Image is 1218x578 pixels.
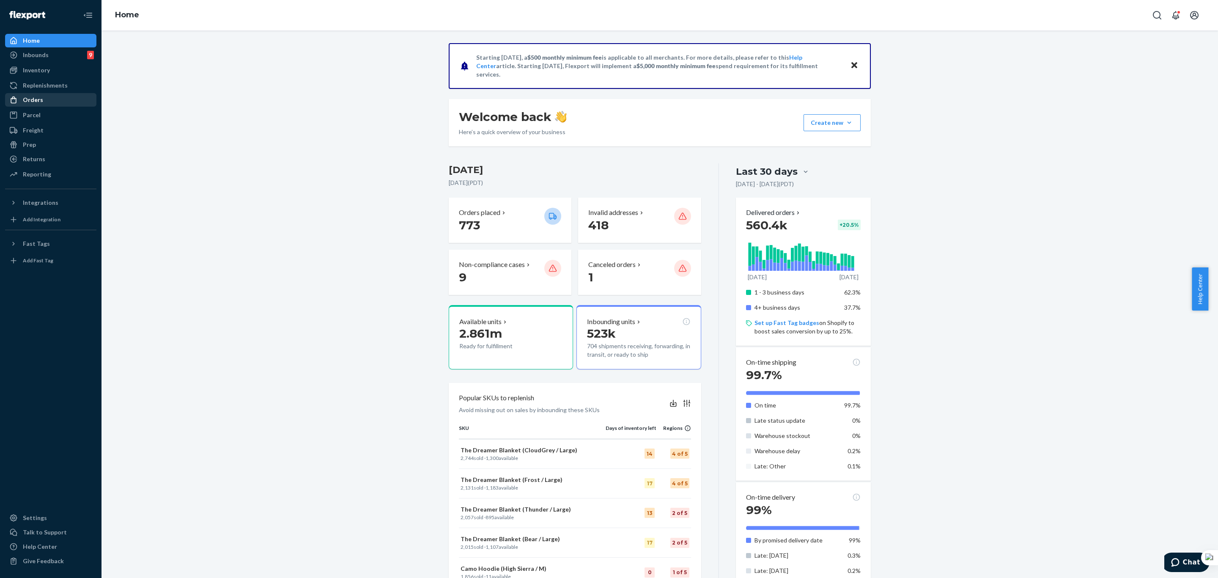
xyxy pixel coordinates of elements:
[645,567,655,578] div: 0
[852,417,861,424] span: 0%
[670,567,689,578] div: 1 of 5
[852,432,861,439] span: 0%
[5,63,96,77] a: Inventory
[486,514,494,520] span: 895
[23,111,41,119] div: Parcel
[23,514,47,522] div: Settings
[23,198,58,207] div: Integrations
[5,93,96,107] a: Orders
[5,237,96,250] button: Fast Tags
[670,508,689,518] div: 2 of 5
[461,454,604,462] p: sold · available
[23,96,43,104] div: Orders
[645,478,655,488] div: 17
[736,165,798,178] div: Last 30 days
[804,114,861,131] button: Create new
[848,447,861,454] span: 0.2%
[459,128,567,136] p: Here’s a quick overview of your business
[461,484,474,491] span: 2,131
[459,326,502,341] span: 2.861m
[449,163,701,177] h3: [DATE]
[23,257,53,264] div: Add Fast Tag
[736,180,794,188] p: [DATE] - [DATE] ( PDT )
[459,109,567,124] h1: Welcome back
[670,538,689,548] div: 2 of 5
[754,416,838,425] p: Late status update
[5,213,96,226] a: Add Integration
[459,218,480,232] span: 773
[461,564,604,573] p: Camo Hoodie (High Sierra / M)
[5,79,96,92] a: Replenishments
[459,317,502,327] p: Available units
[5,196,96,209] button: Integrations
[578,250,701,295] button: Canceled orders 1
[459,342,538,350] p: Ready for fulfillment
[754,447,838,455] p: Warehouse delay
[754,567,838,575] p: Late: [DATE]
[9,11,45,19] img: Flexport logo
[754,319,861,336] p: on Shopify to boost sales conversion by up to 25%.
[461,455,474,461] span: 2,744
[754,303,838,312] p: 4+ business days
[5,34,96,47] a: Home
[449,179,701,187] p: [DATE] ( PDT )
[461,484,604,491] p: sold · available
[645,508,655,518] div: 13
[476,53,842,79] p: Starting [DATE], a is applicable to all merchants. For more details, please refer to this article...
[588,218,609,232] span: 418
[459,270,466,284] span: 9
[588,260,636,270] p: Canceled orders
[1186,7,1203,24] button: Open account menu
[746,208,801,217] button: Delivered orders
[23,126,44,135] div: Freight
[636,62,716,69] span: $5,000 monthly minimum fee
[746,503,772,517] span: 99%
[848,567,861,574] span: 0.2%
[5,254,96,267] a: Add Fast Tag
[5,124,96,137] a: Freight
[23,66,50,74] div: Inventory
[555,111,567,123] img: hand-wave emoji
[461,514,604,521] p: sold · available
[459,424,606,439] th: SKU
[461,476,604,484] p: The Dreamer Blanket (Frost / Large)
[5,540,96,553] a: Help Center
[844,402,861,409] span: 99.7%
[5,554,96,568] button: Give Feedback
[108,3,146,28] ol: breadcrumbs
[588,270,593,284] span: 1
[588,208,638,217] p: Invalid addresses
[645,538,655,548] div: 17
[459,208,500,217] p: Orders placed
[746,368,782,382] span: 99.7%
[754,319,819,326] a: Set up Fast Tag badges
[748,273,767,281] p: [DATE]
[459,393,534,403] p: Popular SKUs to replenish
[844,304,861,311] span: 37.7%
[5,511,96,525] a: Settings
[5,48,96,62] a: Inbounds9
[1192,267,1208,311] button: Help Center
[849,60,860,72] button: Close
[461,514,474,520] span: 2,057
[5,108,96,122] a: Parcel
[23,81,68,90] div: Replenishments
[461,535,604,543] p: The Dreamer Blanket (Bear / Large)
[23,216,60,223] div: Add Integration
[5,168,96,181] a: Reporting
[23,239,50,248] div: Fast Tags
[459,406,600,414] p: Avoid missing out on sales by inbounding these SKUs
[23,140,36,149] div: Prep
[449,198,571,243] button: Orders placed 773
[115,10,139,19] a: Home
[459,260,525,270] p: Non-compliance cases
[23,51,49,59] div: Inbounds
[449,250,571,295] button: Non-compliance cases 9
[645,449,655,459] div: 14
[838,220,861,230] div: + 20.5 %
[1149,7,1166,24] button: Open Search Box
[839,273,859,281] p: [DATE]
[461,505,604,514] p: The Dreamer Blanket (Thunder / Large)
[23,542,57,551] div: Help Center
